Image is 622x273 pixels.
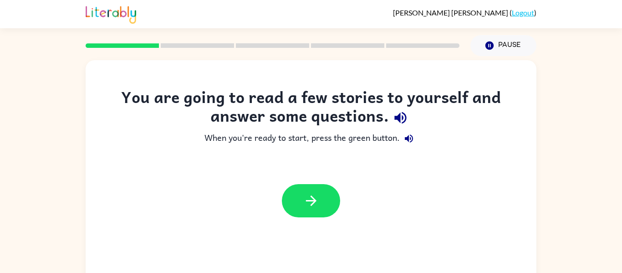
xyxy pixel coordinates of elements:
img: Literably [86,4,136,24]
button: Pause [470,35,536,56]
div: ( ) [393,8,536,17]
a: Logout [512,8,534,17]
div: You are going to read a few stories to yourself and answer some questions. [104,88,518,129]
span: [PERSON_NAME] [PERSON_NAME] [393,8,510,17]
div: When you're ready to start, press the green button. [104,129,518,148]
